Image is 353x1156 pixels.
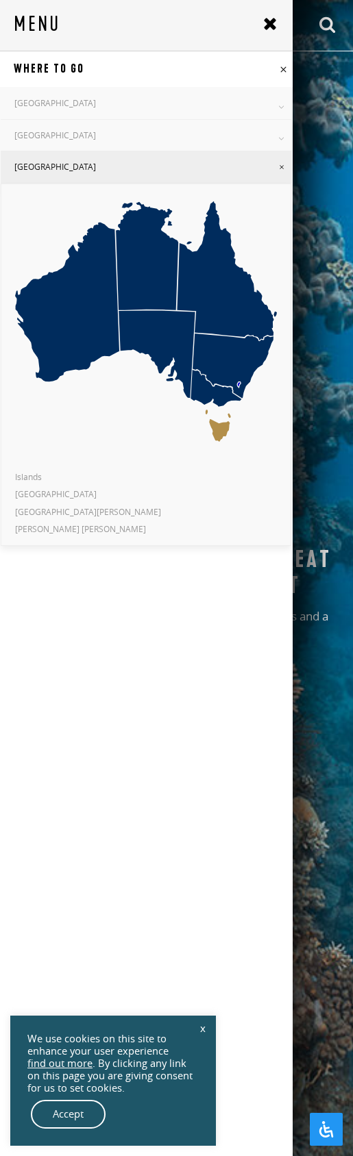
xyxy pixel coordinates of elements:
span: Islands [15,472,42,483]
h3: Menu [14,14,60,34]
button: Open Accessibility Panel [310,1113,343,1146]
a: find out more [27,1057,93,1070]
span: Where To Go [14,62,84,77]
a: [GEOGRAPHIC_DATA] [1,120,291,152]
a: x [193,1013,212,1043]
span: [GEOGRAPHIC_DATA] [14,130,96,141]
a: [GEOGRAPHIC_DATA] [1,151,291,184]
a: [PERSON_NAME] [PERSON_NAME] [1,520,291,538]
a: Islands [1,468,291,486]
span: [GEOGRAPHIC_DATA] [15,489,97,500]
span: [GEOGRAPHIC_DATA] [14,98,96,109]
span: [PERSON_NAME] [PERSON_NAME] [15,524,146,535]
div: We use cookies on this site to enhance your user experience . By clicking any link on this page y... [27,1033,199,1094]
a: [GEOGRAPHIC_DATA][PERSON_NAME] [1,503,291,521]
a: [GEOGRAPHIC_DATA] [1,88,291,120]
span: [GEOGRAPHIC_DATA] [14,162,96,173]
svg: Open Accessibility Panel [318,1121,334,1138]
a: Accept [31,1100,106,1129]
span: [GEOGRAPHIC_DATA][PERSON_NAME] [15,507,161,518]
a: [GEOGRAPHIC_DATA] [1,486,291,503]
